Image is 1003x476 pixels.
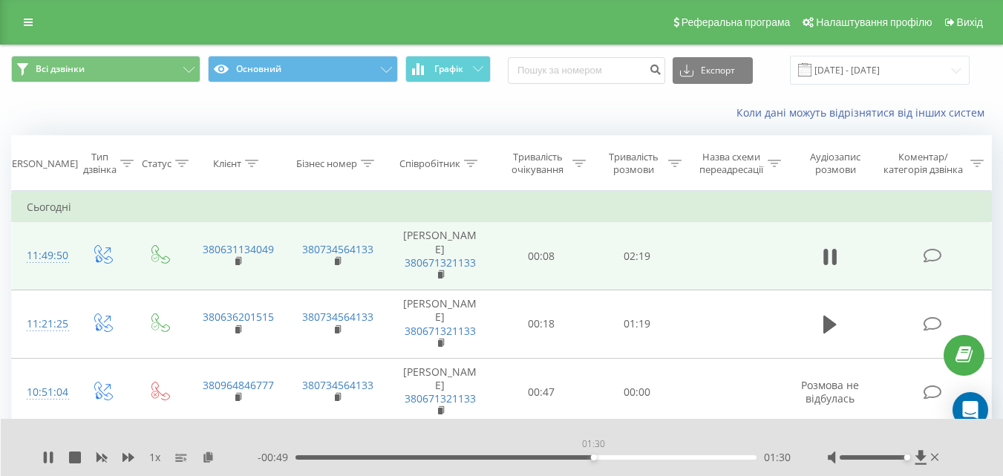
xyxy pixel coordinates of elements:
span: Реферальна програма [682,16,791,28]
div: Accessibility label [904,454,910,460]
button: Експорт [673,57,753,84]
span: Графік [434,64,463,74]
div: Статус [142,157,171,170]
div: 01:30 [579,434,608,454]
div: Accessibility label [591,454,597,460]
div: Тривалість розмови [603,151,664,176]
div: Співробітник [399,157,460,170]
span: - 00:49 [258,450,295,465]
div: Клієнт [213,157,241,170]
td: [PERSON_NAME] [387,290,494,359]
button: Основний [208,56,397,82]
a: 380734564133 [302,378,373,392]
a: Коли дані можуть відрізнятися вiд інших систем [736,105,992,120]
a: 380671321133 [405,255,476,270]
button: Всі дзвінки [11,56,200,82]
a: 380671321133 [405,324,476,338]
a: 380734564133 [302,242,373,256]
td: 00:00 [589,358,685,426]
div: 10:51:04 [27,378,58,407]
span: 01:30 [764,450,791,465]
div: Назва схеми переадресації [699,151,764,176]
div: Тривалість очікування [507,151,569,176]
div: Open Intercom Messenger [953,392,988,428]
td: 00:18 [494,290,589,359]
span: Розмова не відбулась [801,378,859,405]
td: [PERSON_NAME] [387,358,494,426]
a: 380636201515 [203,310,274,324]
span: 1 x [149,450,160,465]
td: 00:47 [494,358,589,426]
span: Вихід [957,16,983,28]
td: 01:19 [589,290,685,359]
a: 380734564133 [302,310,373,324]
div: 11:21:25 [27,310,58,339]
a: 380631134049 [203,242,274,256]
input: Пошук за номером [508,57,665,84]
div: Аудіозапис розмови [798,151,873,176]
span: Всі дзвінки [36,63,85,75]
a: 380671321133 [405,391,476,405]
td: Сьогодні [12,192,992,222]
div: Бізнес номер [296,157,357,170]
span: Налаштування профілю [816,16,932,28]
div: 11:49:50 [27,241,58,270]
a: 380964846777 [203,378,274,392]
div: [PERSON_NAME] [3,157,78,170]
button: Графік [405,56,491,82]
td: 02:19 [589,222,685,290]
div: Тип дзвінка [83,151,117,176]
td: 00:08 [494,222,589,290]
div: Коментар/категорія дзвінка [880,151,967,176]
td: [PERSON_NAME] [387,222,494,290]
